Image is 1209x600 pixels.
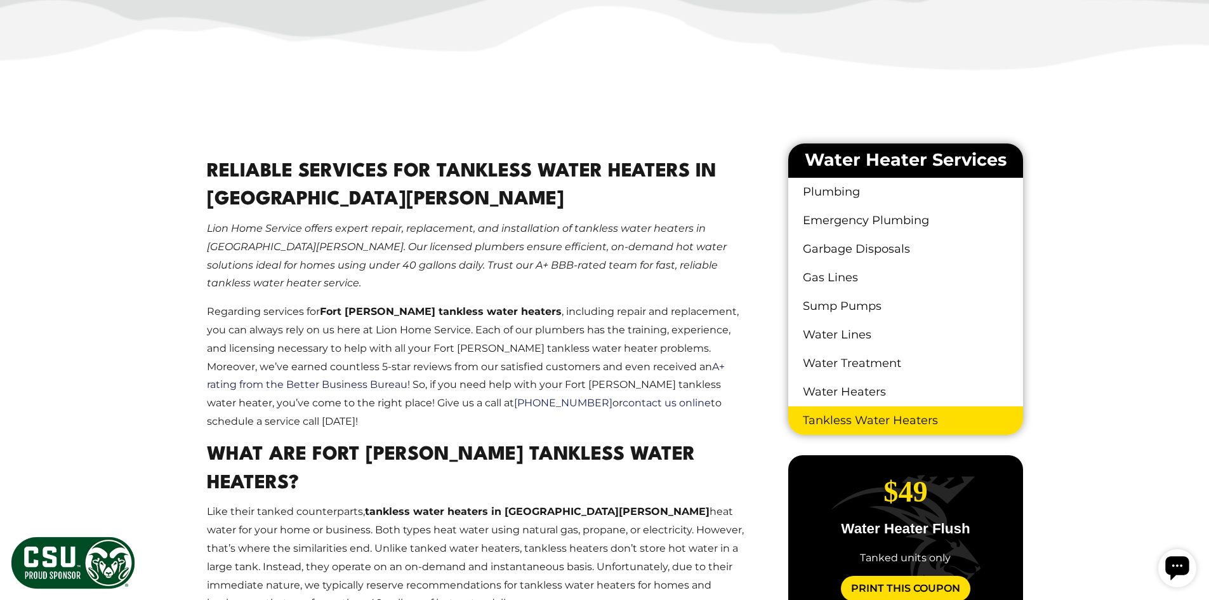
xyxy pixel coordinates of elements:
a: Emergency Plumbing [788,206,1022,235]
p: Regarding services for , including repair and replacement, you can always rely on us here at Lion... [207,303,752,431]
strong: tankless water heaters in [GEOGRAPHIC_DATA][PERSON_NAME] [365,505,710,517]
em: Lion Home Service offers expert repair, replacement, and installation of tankless water heaters i... [207,222,727,289]
a: Water Heaters [788,378,1022,406]
div: Tanked units only [798,550,1012,566]
a: Plumbing [788,178,1022,206]
div: Open chat widget [5,5,43,43]
a: Water Lines [788,321,1022,349]
strong: Fort [PERSON_NAME] tankless water heaters [320,305,562,317]
a: Gas Lines [788,263,1022,292]
a: [PHONE_NUMBER] [514,397,612,409]
img: CSU Sponsor Badge [10,535,136,590]
span: $49 [883,476,928,508]
h2: What Are Fort [PERSON_NAME] Tankless Water Heaters? [207,441,752,498]
a: Tankless Water Heaters [788,406,1022,435]
a: Garbage Disposals [788,235,1022,263]
a: Water Treatment [788,349,1022,378]
a: A+ rating from the Better Business Bureau [207,361,725,391]
a: Sump Pumps [788,292,1022,321]
li: Water Heater Services [788,143,1022,178]
a: contact us online [623,397,711,409]
p: Water Heater Flush [798,522,1012,536]
h2: Reliable Services For Tankless Water Heaters In [GEOGRAPHIC_DATA][PERSON_NAME] [207,158,752,215]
